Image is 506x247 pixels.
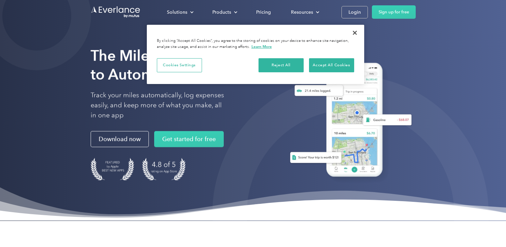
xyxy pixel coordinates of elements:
div: Products [206,6,243,18]
strong: The Mileage Tracking App to Automate Your Logs [91,47,268,83]
div: Resources [284,6,325,18]
img: 4.9 out of 5 stars on the app store [142,158,186,180]
div: Cookie banner [147,25,364,84]
a: Download now [91,131,149,147]
div: Login [348,8,361,16]
a: Go to homepage [91,6,141,18]
a: More information about your privacy, opens in a new tab [251,44,272,49]
div: Solutions [167,8,187,16]
div: Resources [291,8,313,16]
a: Get started for free [154,131,224,147]
button: Cookies Settings [157,58,202,72]
button: Accept All Cookies [309,58,354,72]
a: Login [341,6,368,18]
div: Solutions [160,6,199,18]
p: Track your miles automatically, log expenses easily, and keep more of what you make, all in one app [91,90,224,120]
div: Privacy [147,25,364,84]
button: Close [347,25,362,40]
div: Pricing [256,8,271,16]
button: Reject All [259,58,304,72]
img: Badge for Featured by Apple Best New Apps [91,158,134,180]
a: Sign up for free [372,5,416,19]
div: By clicking “Accept All Cookies”, you agree to the storing of cookies on your device to enhance s... [157,38,354,50]
div: Products [212,8,231,16]
a: Pricing [249,6,278,18]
